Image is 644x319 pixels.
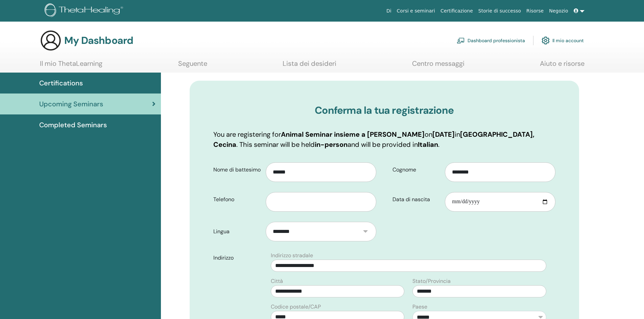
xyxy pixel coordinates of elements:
[208,225,266,238] label: Lingua
[281,130,425,139] b: Animal Seminar insieme a [PERSON_NAME]
[283,59,336,73] a: Lista dei desideri
[271,277,283,285] label: Città
[39,99,103,109] span: Upcoming Seminars
[394,5,438,17] a: Corsi e seminari
[213,129,555,150] p: You are registering for on in . This seminar will be held and will be provided in .
[524,5,546,17] a: Risorse
[178,59,207,73] a: Seguente
[540,59,585,73] a: Aiuto e risorse
[476,5,524,17] a: Storie di successo
[208,251,267,264] label: Indirizzo
[457,33,525,48] a: Dashboard professionista
[39,78,83,88] span: Certifications
[64,34,133,47] h3: My Dashboard
[315,140,348,149] b: in-person
[457,37,465,44] img: chalkboard-teacher.svg
[271,303,321,311] label: Codice postale/CAP
[418,140,438,149] b: Italian
[40,59,102,73] a: Il mio ThetaLearning
[271,251,313,260] label: Indirizzo stradale
[412,303,427,311] label: Paese
[542,33,584,48] a: Il mio account
[546,5,571,17] a: Negozio
[213,104,555,116] h3: Conferma la tua registrazione
[208,193,266,206] label: Telefono
[438,5,476,17] a: Certificazione
[432,130,455,139] b: [DATE]
[542,35,550,46] img: cog.svg
[412,277,451,285] label: Stato/Provincia
[39,120,107,130] span: Completed Seminars
[412,59,464,73] a: Centro messaggi
[387,193,445,206] label: Data di nascita
[387,163,445,176] label: Cognome
[45,3,125,19] img: logo.png
[384,5,394,17] a: Di
[208,163,266,176] label: Nome di battesimo
[40,30,62,51] img: generic-user-icon.jpg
